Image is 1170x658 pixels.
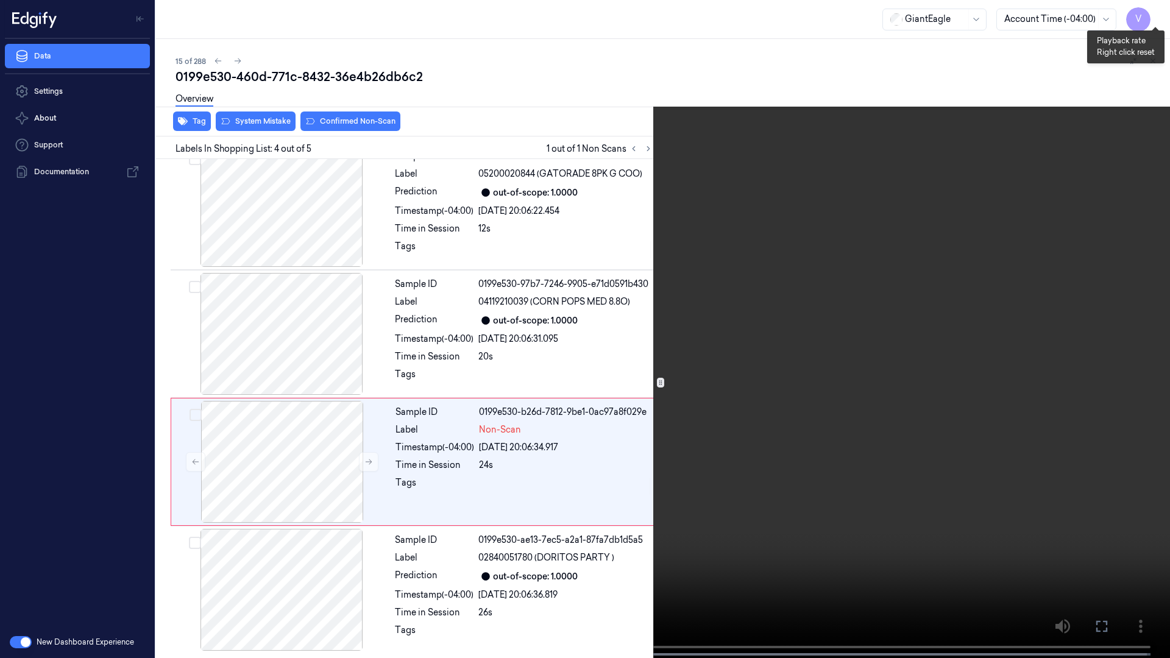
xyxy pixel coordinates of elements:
[216,111,296,131] button: System Mistake
[395,240,473,260] div: Tags
[395,569,473,584] div: Prediction
[395,295,473,308] div: Label
[478,534,653,547] div: 0199e530-ae13-7ec5-a2a1-87fa7db1d5a5
[478,278,653,291] div: 0199e530-97b7-7246-9905-e71d0591b430
[130,9,150,29] button: Toggle Navigation
[395,459,474,472] div: Time in Session
[478,168,642,180] span: 05200020844 (GATORADE 8PK G COO)
[478,606,653,619] div: 26s
[493,186,578,199] div: out-of-scope: 1.0000
[190,409,202,421] button: Select row
[5,133,150,157] a: Support
[173,111,211,131] button: Tag
[479,441,653,454] div: [DATE] 20:06:34.917
[175,143,311,155] span: Labels In Shopping List: 4 out of 5
[479,423,521,436] span: Non-Scan
[478,333,653,345] div: [DATE] 20:06:31.095
[395,406,474,419] div: Sample ID
[395,333,473,345] div: Timestamp (-04:00)
[395,168,473,180] div: Label
[478,295,630,308] span: 04119210039 (CORN POPS MED 8.8O)
[189,537,201,549] button: Select row
[395,205,473,218] div: Timestamp (-04:00)
[395,423,474,436] div: Label
[478,222,653,235] div: 12s
[395,551,473,564] div: Label
[395,278,473,291] div: Sample ID
[478,589,653,601] div: [DATE] 20:06:36.819
[395,441,474,454] div: Timestamp (-04:00)
[493,314,578,327] div: out-of-scope: 1.0000
[493,570,578,583] div: out-of-scope: 1.0000
[395,313,473,328] div: Prediction
[5,79,150,104] a: Settings
[5,160,150,184] a: Documentation
[395,476,474,496] div: Tags
[395,350,473,363] div: Time in Session
[395,222,473,235] div: Time in Session
[395,368,473,387] div: Tags
[547,141,656,156] span: 1 out of 1 Non Scans
[395,534,473,547] div: Sample ID
[175,68,1160,85] div: 0199e530-460d-771c-8432-36e4b26db6c2
[300,111,400,131] button: Confirmed Non-Scan
[189,281,201,293] button: Select row
[478,551,614,564] span: 02840051780 (DORITOS PARTY )
[395,624,473,643] div: Tags
[395,606,473,619] div: Time in Session
[5,44,150,68] a: Data
[175,56,206,66] span: 15 of 288
[479,406,653,419] div: 0199e530-b26d-7812-9be1-0ac97a8f029e
[395,185,473,200] div: Prediction
[189,153,201,165] button: Select row
[5,106,150,130] button: About
[395,589,473,601] div: Timestamp (-04:00)
[175,93,213,107] a: Overview
[478,350,653,363] div: 20s
[478,205,653,218] div: [DATE] 20:06:22.454
[479,459,653,472] div: 24s
[1126,7,1150,32] button: V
